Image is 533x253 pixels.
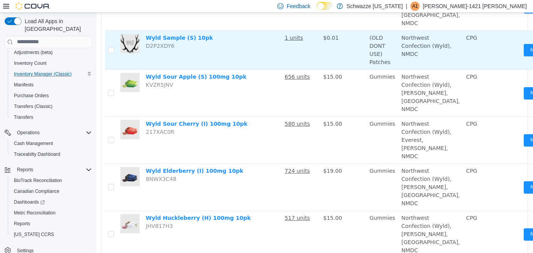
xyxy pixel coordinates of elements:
img: Wyld Sour Cherry (I) 100mg 10pk hero shot [24,107,43,126]
button: Purchase Orders [8,90,95,101]
img: Wyld Sample (S) 10pk hero shot [24,21,43,40]
span: Northwest Confection (Wyld), [PERSON_NAME], [GEOGRAPHIC_DATA], NMDC [305,61,364,100]
span: D2P2XDY6 [49,30,78,36]
span: $15.00 [227,61,246,67]
a: Inventory Count [11,59,50,68]
a: Purchase Orders [11,91,52,100]
a: Wyld Sour Apple (S) 100mg 10pk [49,61,150,67]
button: Inventory Manager (Classic) [8,69,95,79]
span: Traceabilty Dashboard [14,151,60,157]
span: Load All Apps in [GEOGRAPHIC_DATA] [22,17,92,33]
p: Schwazze [US_STATE] [347,2,403,11]
img: Cova [15,2,50,10]
td: Gummies [270,151,302,198]
span: A1 [412,2,418,11]
a: [US_STATE] CCRS [11,230,57,239]
td: Gummies [270,198,302,245]
button: Canadian Compliance [8,186,95,197]
button: Operations [14,128,43,137]
button: [US_STATE] CCRS [8,229,95,240]
button: BioTrack Reconciliation [8,175,95,186]
span: [US_STATE] CCRS [14,231,54,238]
span: $15.00 [227,108,246,114]
span: KVZR5JNV [49,69,77,75]
span: Cash Management [14,140,53,147]
a: Metrc Reconciliation [11,208,59,218]
span: Operations [14,128,92,137]
button: Adjustments (beta) [8,47,95,58]
button: icon: swapMove [427,31,463,44]
u: 517 units [188,202,214,208]
button: icon: swapMove [427,74,463,87]
span: Adjustments (beta) [14,49,53,56]
span: CPG [369,22,381,28]
span: Northwest Confection (Wyld), Everest, [PERSON_NAME], NMDC [305,108,355,147]
a: Cash Management [11,139,56,148]
input: Dark Mode [317,2,333,10]
span: Feedback [287,2,310,10]
button: Metrc Reconciliation [8,207,95,218]
span: Manifests [11,80,92,89]
span: Dashboards [14,199,45,205]
a: Traceabilty Dashboard [11,150,63,159]
span: JHV817H3 [49,210,76,216]
span: Canadian Compliance [14,188,59,194]
span: Inventory Count [14,60,47,66]
span: Operations [17,130,40,136]
button: icon: swapMove [427,216,463,228]
span: Purchase Orders [14,93,49,99]
span: Inventory Manager (Classic) [14,71,72,77]
span: BioTrack Reconciliation [11,176,92,185]
button: Reports [2,164,95,175]
a: Dashboards [8,197,95,207]
span: CPG [369,202,381,208]
span: Transfers (Classic) [11,102,92,111]
a: Dashboards [11,197,48,207]
u: 656 units [188,61,214,67]
u: 724 units [188,155,214,161]
a: Inventory Manager (Classic) [11,69,75,79]
span: Inventory Manager (Classic) [11,69,92,79]
button: Transfers [8,112,95,123]
span: Transfers [14,114,33,120]
a: Adjustments (beta) [11,48,56,57]
span: CPG [369,61,381,67]
button: Reports [14,165,36,174]
span: Reports [17,167,33,173]
span: Washington CCRS [11,230,92,239]
span: $15.00 [227,202,246,208]
img: Wyld Elderberry (I) 100mg 10pk hero shot [24,154,43,174]
a: BioTrack Reconciliation [11,176,65,185]
span: Reports [14,165,92,174]
button: Reports [8,218,95,229]
a: Transfers (Classic) [11,102,56,111]
span: Northwest Confection (Wyld), [PERSON_NAME], [GEOGRAPHIC_DATA], NMDC [305,202,364,241]
a: Wyld Huckleberry (H) 100mg 10pk [49,202,154,208]
span: Transfers (Classic) [14,103,52,110]
span: Northwest Confection (Wyld), NMDC [305,22,355,44]
span: Adjustments (beta) [11,48,92,57]
a: Wyld Sour Cherry (I) 100mg 10pk [49,108,151,114]
img: Wyld Huckleberry (H) 100mg 10pk hero shot [24,201,43,221]
span: CPG [369,108,381,114]
button: Traceabilty Dashboard [8,149,95,160]
span: Metrc Reconciliation [11,208,92,218]
td: Gummies [270,104,302,151]
span: Dashboards [11,197,92,207]
span: Reports [11,219,92,228]
button: Transfers (Classic) [8,101,95,112]
span: Transfers [11,113,92,122]
span: BioTrack Reconciliation [14,177,62,184]
span: 8NWX3C48 [49,163,80,169]
span: CPG [369,155,381,161]
u: 580 units [188,108,214,114]
td: Gummies [270,57,302,104]
span: Reports [14,221,30,227]
span: Cash Management [11,139,92,148]
button: icon: swapMove [427,169,463,181]
p: | [406,2,407,11]
img: Wyld Sour Apple (S) 100mg 10pk hero shot [24,60,43,79]
span: 217XAC0R [49,116,78,122]
a: Transfers [11,113,36,122]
